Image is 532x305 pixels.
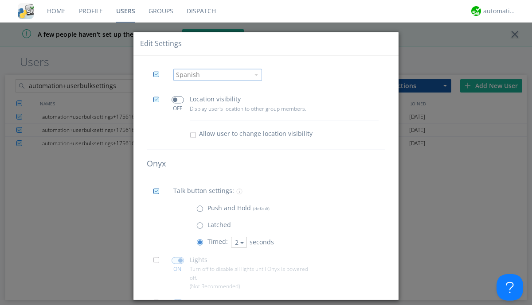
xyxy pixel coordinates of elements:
[251,205,270,212] span: (default)
[18,3,34,19] img: cddb5a64eb264b2086981ab96f4c1ba7
[190,104,312,113] p: Display user's location to other group members.
[199,130,313,139] span: Allow user to change location visibility
[147,160,385,169] h4: Onyx
[168,105,188,112] div: OFF
[250,238,274,246] span: seconds
[190,95,241,104] p: Location visibility
[207,237,228,247] p: Timed:
[207,203,270,213] p: Push and Hold
[176,70,249,79] div: Spanish
[483,7,516,15] div: automation+atlas
[254,74,258,76] img: caret-down-sm.svg
[471,6,481,16] img: d2d01cd9b4174d08988066c6d424eccd
[207,220,231,230] p: Latched
[231,237,247,248] button: 2
[173,186,234,196] p: Talk button settings:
